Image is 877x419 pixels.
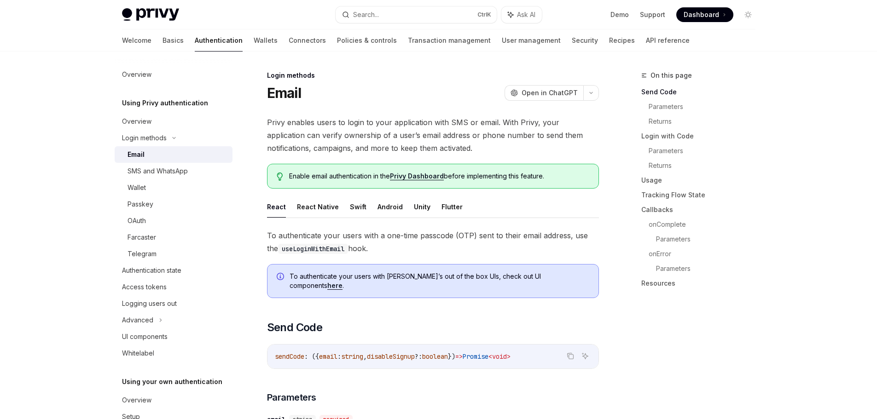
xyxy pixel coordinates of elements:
div: Farcaster [128,232,156,243]
a: Email [115,146,232,163]
span: Privy enables users to login to your application with SMS or email. With Privy, your application ... [267,116,599,155]
div: Authentication state [122,265,181,276]
button: Toggle dark mode [741,7,755,22]
a: Welcome [122,29,151,52]
a: Parameters [649,99,763,114]
code: useLoginWithEmail [278,244,348,254]
div: OAuth [128,215,146,226]
span: Send Code [267,320,323,335]
a: Login with Code [641,129,763,143]
span: Enable email authentication in the before implementing this feature. [289,172,589,181]
a: Policies & controls [337,29,397,52]
a: SMS and WhatsApp [115,163,232,179]
div: Overview [122,69,151,80]
div: Search... [353,9,379,20]
a: Privy Dashboard [390,172,444,180]
span: Dashboard [684,10,719,19]
a: Support [640,10,665,19]
a: Security [572,29,598,52]
img: light logo [122,8,179,21]
div: Logging users out [122,298,177,309]
button: Ask AI [501,6,542,23]
h5: Using your own authentication [122,376,222,387]
div: Email [128,149,145,160]
span: ?: [415,352,422,361]
span: boolean [422,352,448,361]
div: Login methods [122,132,167,143]
span: : [337,352,341,361]
span: Ctrl K [477,11,491,18]
svg: Tip [277,172,283,181]
button: Unity [414,196,430,218]
button: Search...CtrlK [336,6,497,23]
h1: Email [267,85,301,101]
h5: Using Privy authentication [122,98,208,109]
span: < [488,352,492,361]
div: Access tokens [122,281,167,293]
span: To authenticate your users with [PERSON_NAME]’s out of the box UIs, check out UI components . [290,272,589,290]
a: Wallets [254,29,278,52]
a: Tracking Flow State [641,188,763,202]
a: Resources [641,276,763,291]
a: Dashboard [676,7,733,22]
a: API reference [646,29,690,52]
a: Telegram [115,246,232,262]
a: Overview [115,392,232,408]
div: Wallet [128,182,146,193]
span: sendCode [275,352,304,361]
span: To authenticate your users with a one-time passcode (OTP) sent to their email address, use the hook. [267,229,599,255]
span: Parameters [267,391,316,404]
a: Returns [649,158,763,173]
div: Telegram [128,248,157,259]
a: Parameters [649,143,763,158]
a: OAuth [115,212,232,229]
a: here [327,281,343,290]
a: Authentication state [115,262,232,279]
a: User management [502,29,561,52]
a: onError [649,247,763,261]
a: Overview [115,66,232,83]
span: : ({ [304,352,319,361]
button: Flutter [441,196,463,218]
span: => [455,352,463,361]
a: Logging users out [115,295,232,312]
a: Callbacks [641,202,763,217]
span: }) [448,352,455,361]
span: On this page [650,70,692,81]
a: Usage [641,173,763,188]
a: Passkey [115,196,232,212]
a: Basics [163,29,184,52]
span: void [492,352,507,361]
button: Android [378,196,403,218]
a: Demo [610,10,629,19]
a: UI components [115,328,232,345]
a: Authentication [195,29,243,52]
a: Parameters [656,261,763,276]
span: Promise [463,352,488,361]
span: Open in ChatGPT [522,88,578,98]
span: > [507,352,511,361]
span: disableSignup [367,352,415,361]
div: Whitelabel [122,348,154,359]
div: UI components [122,331,168,342]
a: onComplete [649,217,763,232]
button: Open in ChatGPT [505,85,583,101]
span: email [319,352,337,361]
a: Access tokens [115,279,232,295]
div: Passkey [128,199,153,210]
div: Overview [122,395,151,406]
span: string [341,352,363,361]
span: Ask AI [517,10,535,19]
span: , [363,352,367,361]
div: Login methods [267,71,599,80]
button: Copy the contents from the code block [564,350,576,362]
div: Overview [122,116,151,127]
div: SMS and WhatsApp [128,166,188,177]
a: Returns [649,114,763,129]
a: Connectors [289,29,326,52]
svg: Info [277,273,286,282]
button: Ask AI [579,350,591,362]
a: Recipes [609,29,635,52]
a: Whitelabel [115,345,232,362]
a: Parameters [656,232,763,247]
